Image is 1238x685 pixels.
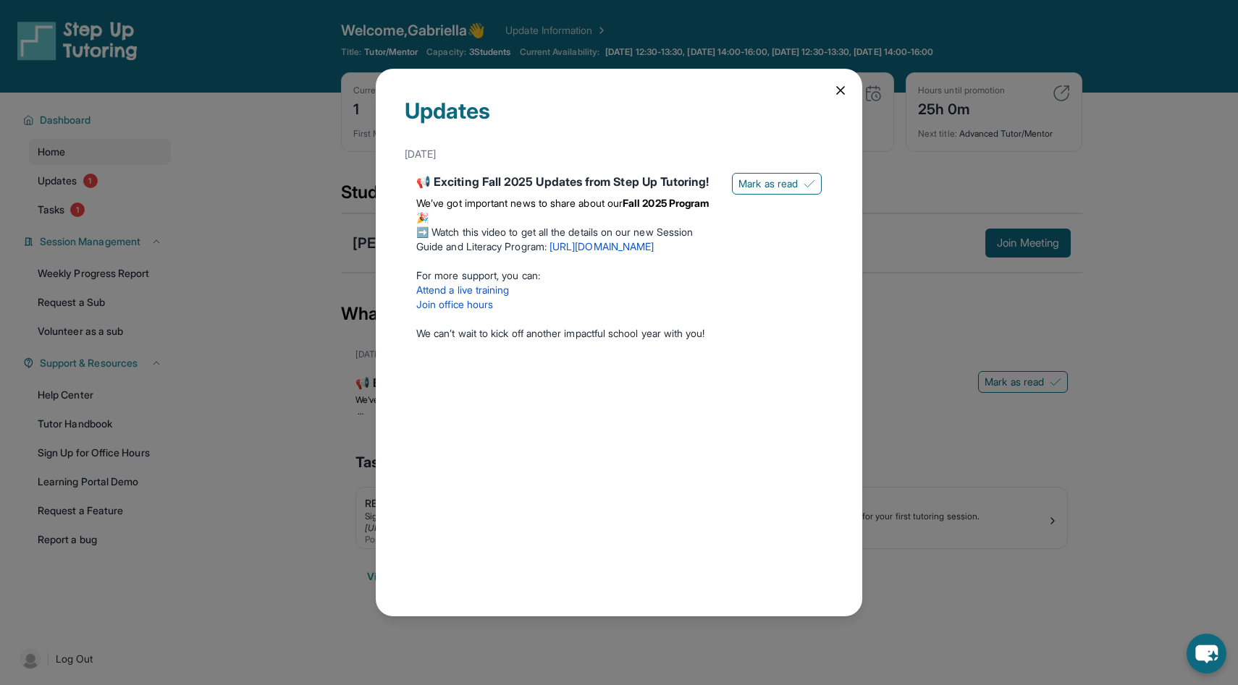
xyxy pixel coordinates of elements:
[416,298,493,310] a: Join office hours
[405,98,833,141] div: Updates
[416,326,720,341] p: We can’t wait to kick off another impactful school year with you!
[738,176,798,191] span: Mark as read
[732,173,822,195] button: Mark as read
[804,178,815,190] img: Mark as read
[416,284,510,296] a: Attend a live training
[623,197,709,209] strong: Fall 2025 Program
[416,173,720,190] div: 📢 Exciting Fall 2025 Updates from Step Up Tutoring!
[416,225,720,254] p: ➡️ Watch this video to get all the details on our new Session Guide and Literacy Program:
[549,240,654,252] a: [URL][DOMAIN_NAME]
[416,211,429,224] span: 🎉
[405,141,833,167] div: [DATE]
[416,269,540,281] span: For more support, you can:
[416,197,623,209] span: We’ve got important news to share about our
[1187,634,1226,673] button: chat-button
